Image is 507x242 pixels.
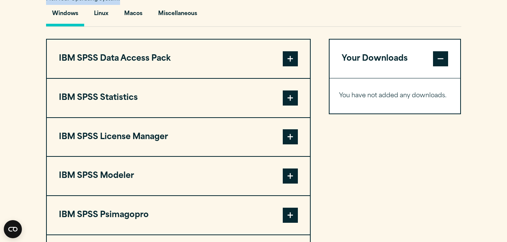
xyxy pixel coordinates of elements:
[339,90,451,101] p: You have not added any downloads.
[47,79,310,117] button: IBM SPSS Statistics
[47,40,310,78] button: IBM SPSS Data Access Pack
[4,220,22,238] button: Open CMP widget
[330,40,461,78] button: Your Downloads
[47,196,310,234] button: IBM SPSS Psimagopro
[152,5,203,26] button: Miscellaneous
[46,5,84,26] button: Windows
[47,118,310,156] button: IBM SPSS License Manager
[330,78,461,113] div: Your Downloads
[88,5,114,26] button: Linux
[47,157,310,195] button: IBM SPSS Modeler
[118,5,148,26] button: Macos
